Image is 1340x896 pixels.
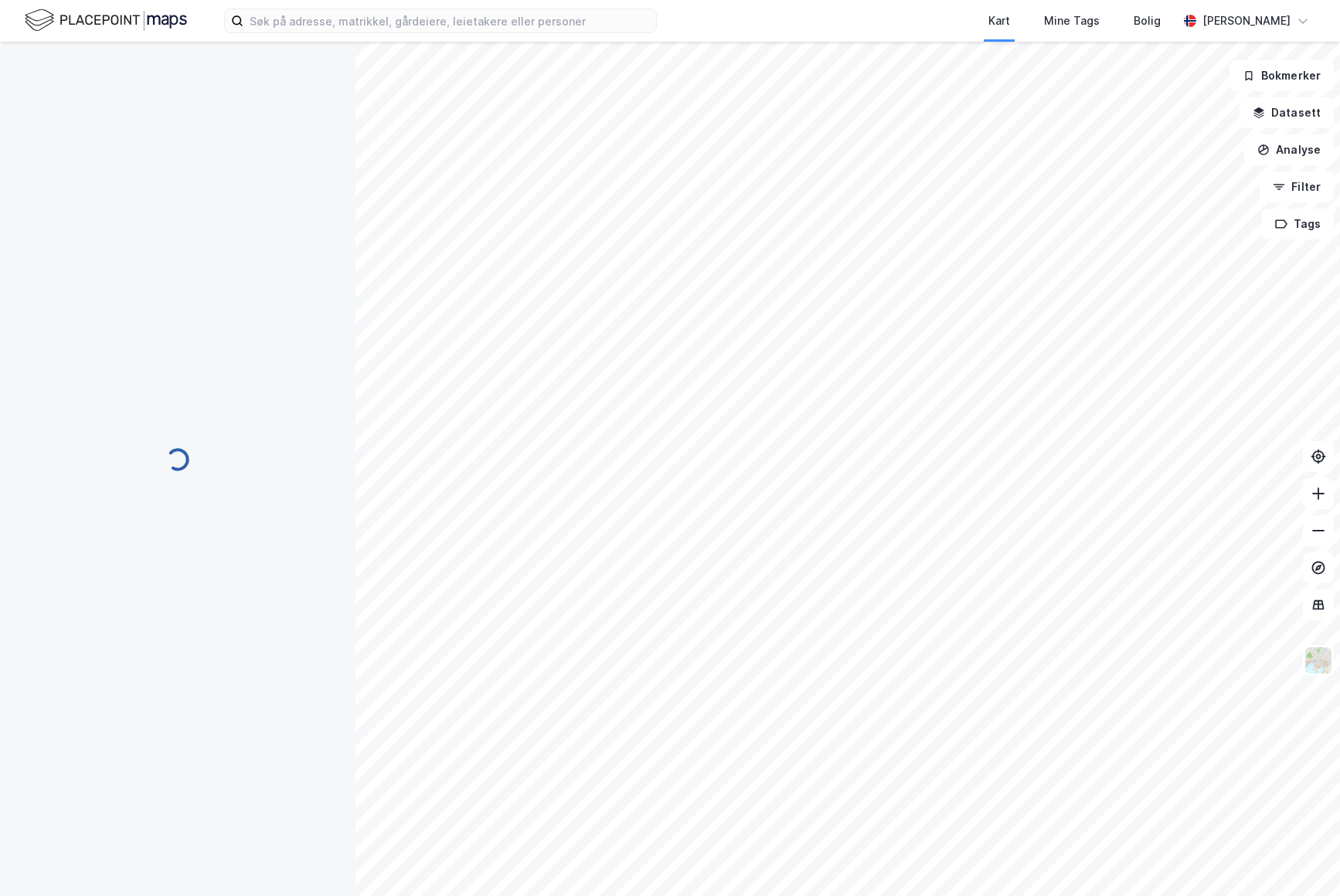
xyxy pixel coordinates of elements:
[1134,12,1161,30] div: Bolig
[1262,209,1334,239] button: Tags
[243,9,656,32] input: Søk på adresse, matrikkel, gårdeiere, leietakere eller personer
[1240,97,1334,128] button: Datasett
[988,12,1010,30] div: Kart
[1244,134,1334,165] button: Analyse
[1229,60,1334,91] button: Bokmerker
[1263,822,1340,896] iframe: Chat Widget
[165,447,190,472] img: spinner.a6d8c91a73a9ac5275cf975e30b51cfb.svg
[25,7,187,34] img: logo.f888ab2527a4732fd821a326f86c7f29.svg
[1260,171,1334,202] button: Filter
[1044,12,1100,30] div: Mine Tags
[1202,12,1291,30] div: [PERSON_NAME]
[1304,646,1333,675] img: Z
[1263,822,1340,896] div: Kontrollprogram for chat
